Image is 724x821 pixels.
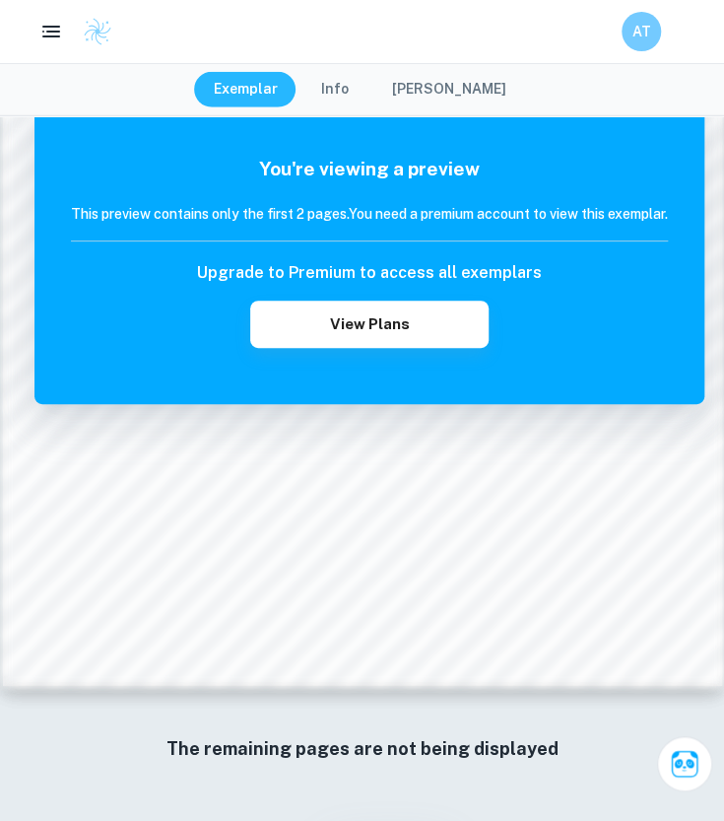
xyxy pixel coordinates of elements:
[622,12,661,51] button: AT
[42,735,683,763] h6: The remaining pages are not being displayed
[250,301,489,348] button: View Plans
[71,17,112,46] a: Clastify logo
[71,203,668,225] h6: This preview contains only the first 2 pages. You need a premium account to view this exemplar.
[301,72,368,107] button: Info
[197,261,542,285] h6: Upgrade to Premium to access all exemplars
[71,155,668,183] h5: You're viewing a preview
[194,72,297,107] button: Exemplar
[630,21,653,42] h6: AT
[83,17,112,46] img: Clastify logo
[372,72,526,107] button: [PERSON_NAME]
[657,736,712,791] button: Ask Clai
